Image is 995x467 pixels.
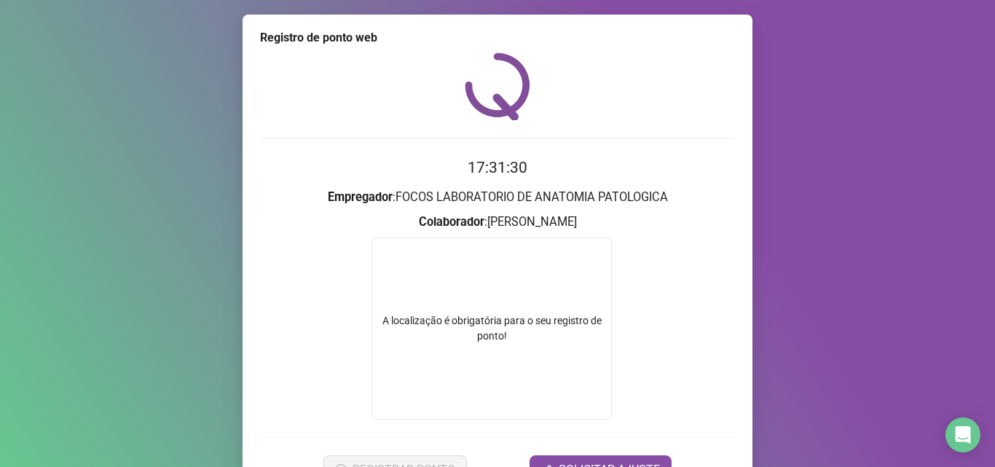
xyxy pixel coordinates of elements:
div: Open Intercom Messenger [945,417,980,452]
time: 17:31:30 [468,159,527,176]
strong: Colaborador [419,215,484,229]
div: A localização é obrigatória para o seu registro de ponto! [372,313,611,344]
div: Registro de ponto web [260,29,735,47]
img: QRPoint [465,52,530,120]
h3: : FOCOS LABORATORIO DE ANATOMIA PATOLOGICA [260,188,735,207]
h3: : [PERSON_NAME] [260,213,735,232]
strong: Empregador [328,190,393,204]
